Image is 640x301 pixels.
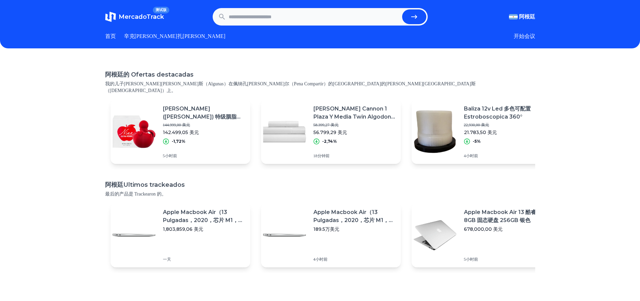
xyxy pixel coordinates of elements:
font: Apple Macbook Air（13 Pulgadas，2020，芯片 M1，256 Gb De Ssd，8 Gb De Ram）- Plata [313,209,393,240]
a: 首页 [105,32,116,40]
img: 特色图片 [261,212,308,259]
font: 58.399,27 美元 [313,123,339,127]
a: 特色图片Apple Macbook Air 13 酷睿 I5 8GB 固态硬盘 256GB 银色678,000,00 美元 5小时前 [412,203,551,267]
font: MercadoTrack [119,13,164,20]
font: 144.999,00 美元 [163,123,190,127]
a: 特色图片Baliza 12v Led 多色可配置 Estroboscopica 360°22,930,00 美元21.783,50 美元-5% 4小时前 [412,99,551,164]
img: MercadoTrack [105,11,116,22]
font: 56.799,29 美元 [313,129,347,135]
img: 阿根廷 [509,14,518,19]
font: -2,74% [322,139,337,144]
font: 21.783,50 美元 [464,129,497,135]
button: 阿根廷 [509,13,535,21]
font: 一天 [163,257,171,262]
a: 辛克[PERSON_NAME]扎[PERSON_NAME] [124,32,225,40]
font: 678,000,00 美元 [464,226,503,232]
font: Apple Macbook Air（13 Pulgadas，2020，芯片 M1，256 Gb De Ssd，8 Gb De Ram）- Plata [163,209,242,240]
font: 前 [173,154,177,158]
font: 阿根廷 [105,181,123,188]
font: 5小时 [163,154,173,158]
font: Apple Macbook Air 13 酷睿 I5 8GB 固态硬盘 256GB 银色 [464,209,543,223]
font: 18分钟 [313,154,326,158]
font: 阿根廷 [105,71,123,78]
font: 1,803,859,06 美元 [163,226,203,232]
font: 开始会议 [514,33,535,39]
font: 阿根廷 [519,13,535,20]
font: 首页 [105,33,116,39]
font: 22,930,00 美元 [464,123,489,127]
img: 特色图片 [412,212,459,259]
font: 测试版 [156,8,167,12]
font: 的 Ofertas destacadas [123,71,194,78]
font: 189.5万美元 [313,226,339,232]
a: 特色图片[PERSON_NAME] Cannon 1 Plaza Y Media Twin Algodon 200 希洛斯58.399,27 美元56.799,29 美元-2,74% 18分钟前 [261,99,401,164]
a: 特色图片Apple Macbook Air（13 Pulgadas，2020，芯片 M1，256 Gb De Ssd，8 Gb De Ram）- Plata1,803,859,06 美元一天 ​ [111,203,250,267]
font: 我的儿子[PERSON_NAME][PERSON_NAME]斯（Algunas）在佩纳孔[PERSON_NAME]尔（Pena Compartir）的[GEOGRAPHIC_DATA]的[PER... [105,81,476,93]
a: 特色图片[PERSON_NAME] ([PERSON_NAME]) 特级胭脂香水 50ml 进口原装144.999,00 美元142.499,05 美元-1,72% 5小时前 [111,99,250,164]
img: 特色图片 [261,108,308,155]
font: -5% [473,139,481,144]
font: 4小时 [464,154,474,158]
font: [PERSON_NAME] Cannon 1 Plaza Y Media Twin Algodon 200 希洛斯 [313,105,395,128]
button: 开始会议 [514,32,535,40]
font: Baliza 12v Led 多色可配置 Estroboscopica 360° [464,105,531,120]
font: 前 [474,154,478,158]
font: [PERSON_NAME] ([PERSON_NAME]) 特级胭脂香水 50ml 进口原装 [163,105,242,128]
font: 最后的产品是 Trackearon 的。 [105,191,166,197]
font: 前 [324,257,328,262]
img: 特色图片 [111,212,158,259]
img: 特色图片 [412,108,459,155]
font: Ultimos trackeados [123,181,185,188]
font: 辛克[PERSON_NAME]扎[PERSON_NAME] [124,33,225,39]
a: MercadoTrack测试版 [105,11,164,22]
font: 前 [474,257,478,262]
font: 4小时 [313,257,324,262]
a: 特色图片Apple Macbook Air（13 Pulgadas，2020，芯片 M1，256 Gb De Ssd，8 Gb De Ram）- Plata189.5万美元 4小时前 [261,203,401,267]
font: 前 [326,154,330,158]
font: 5小时 [464,257,474,262]
font: 142.499,05 美元 [163,129,199,135]
font: -1,72% [172,139,185,144]
img: 特色图片 [111,108,158,155]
